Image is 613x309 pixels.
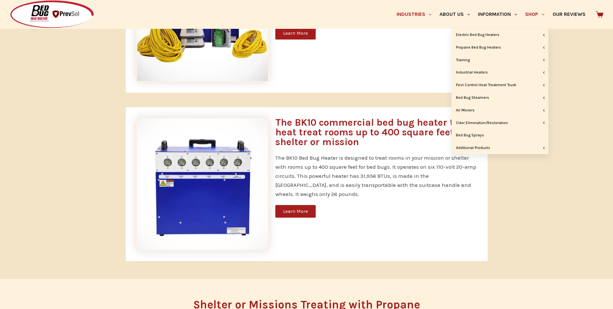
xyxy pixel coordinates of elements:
span: Learn More [283,31,308,36]
button: Open LiveChat chat widget [5,3,25,22]
span: Learn More [283,209,308,214]
a: Electric Bed Bug Heaters [451,29,548,41]
div: The BK10 Bed Bug Heater is designed to treat rooms in your mission or shelter with rooms up to 40... [275,153,477,199]
a: Learn More [275,27,316,40]
a: Learn More [275,205,316,218]
a: Pest Control Heat Treatment Truck [451,79,548,91]
a: Industrial Heaters [451,66,548,79]
a: Air Movers [451,104,548,117]
a: Additional Products [451,142,548,154]
a: Odor Elimination/Restoration [451,117,548,129]
a: Bed Bug Steamers [451,92,548,104]
h3: The BK10 commercial bed bug heater to heat treat rooms up to 400 square feet in a shelter or mission [275,118,477,147]
a: Propane Bed Bug Heaters [451,41,548,54]
a: Bed Bug Sprays [451,129,548,142]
